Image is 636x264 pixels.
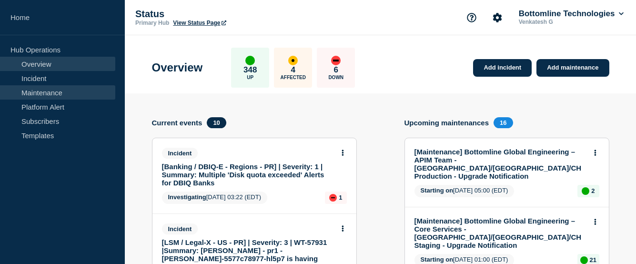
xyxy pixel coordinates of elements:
p: 6 [334,65,338,75]
span: Starting on [421,256,454,263]
h1: Overview [152,61,203,74]
span: Starting on [421,187,454,194]
p: 1 [339,194,342,201]
span: Incident [162,223,198,234]
p: Venkatesh G [517,19,616,25]
span: [DATE] 05:00 (EDT) [414,185,515,197]
button: Bottomline Technologies [517,9,626,19]
div: up [580,256,588,264]
button: Account settings [487,8,507,28]
a: View Status Page [173,20,226,26]
h4: Upcoming maintenances [404,119,489,127]
span: Investigating [168,193,206,201]
p: 348 [243,65,257,75]
p: 2 [591,187,595,194]
a: Add incident [473,59,532,77]
a: Add maintenance [536,59,609,77]
a: [Maintenance] Bottomline Global Engineering – APIM Team - [GEOGRAPHIC_DATA]/[GEOGRAPHIC_DATA]/CH ... [414,148,586,180]
div: down [331,56,341,65]
p: Up [247,75,253,80]
a: [Banking / DBIQ-E - Regions - PR] | Severity: 1 | Summary: Multiple 'Disk quota exceeded' Alerts ... [162,162,334,187]
span: 16 [494,117,513,128]
button: Support [462,8,482,28]
span: 10 [207,117,226,128]
div: up [245,56,255,65]
span: Incident [162,148,198,159]
p: 21 [590,256,596,264]
p: 4 [291,65,295,75]
p: Down [328,75,343,80]
p: Affected [281,75,306,80]
h4: Current events [152,119,202,127]
div: down [329,194,337,202]
div: up [582,187,589,195]
p: Primary Hub [135,20,169,26]
p: Status [135,9,326,20]
a: [Maintenance] Bottomline Global Engineering – Core Services - [GEOGRAPHIC_DATA]/[GEOGRAPHIC_DATA]... [414,217,586,249]
span: [DATE] 03:22 (EDT) [162,192,268,204]
div: affected [288,56,298,65]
